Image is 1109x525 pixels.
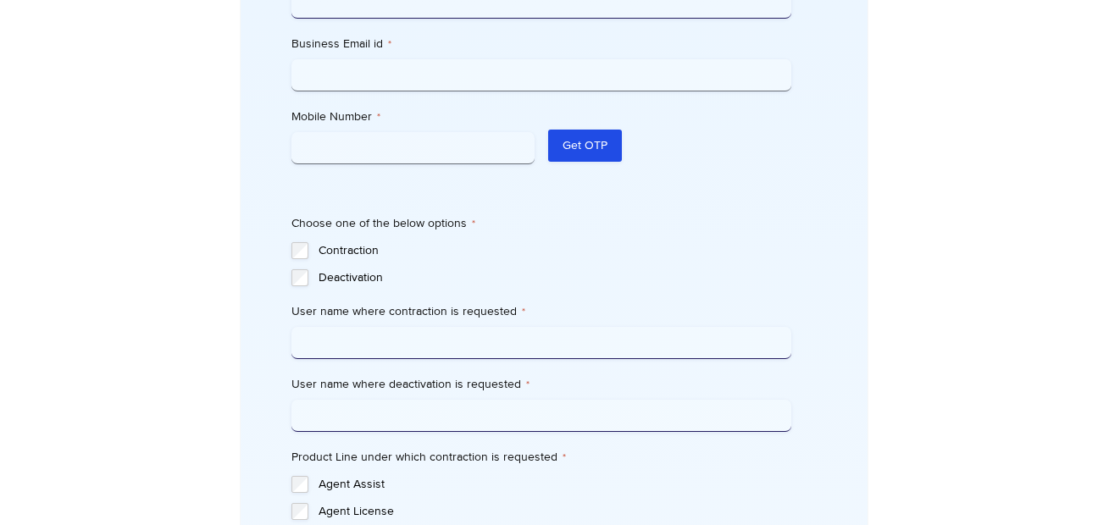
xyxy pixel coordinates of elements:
[291,108,535,125] label: Mobile Number
[291,303,791,320] label: User name where contraction is requested
[319,476,791,493] label: Agent Assist
[291,449,566,466] legend: Product Line under which contraction is requested
[291,376,791,393] label: User name where deactivation is requested
[319,503,791,520] label: Agent License
[319,242,791,259] label: Contraction
[548,130,622,162] button: Get OTP
[291,215,475,232] legend: Choose one of the below options
[291,36,791,52] label: Business Email id
[319,269,791,286] label: Deactivation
